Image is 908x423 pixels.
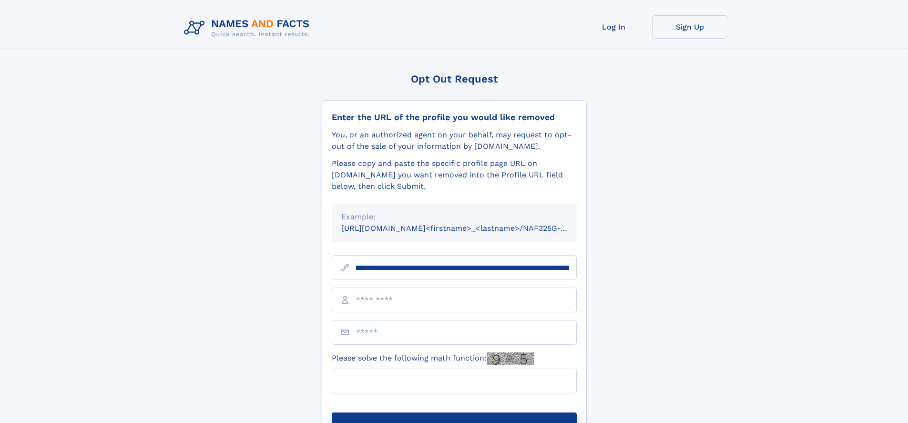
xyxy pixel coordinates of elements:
[332,129,577,152] div: You, or an authorized agent on your behalf, may request to opt-out of the sale of your informatio...
[341,224,595,233] small: [URL][DOMAIN_NAME]<firstname>_<lastname>/NAF325G-xxxxxxxx
[332,352,534,365] label: Please solve the following math function:
[332,112,577,123] div: Enter the URL of the profile you would like removed
[180,15,317,41] img: Logo Names and Facts
[652,15,728,39] a: Sign Up
[576,15,652,39] a: Log In
[341,211,567,223] div: Example:
[322,73,587,85] div: Opt Out Request
[332,158,577,192] div: Please copy and paste the specific profile page URL on [DOMAIN_NAME] you want removed into the Pr...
